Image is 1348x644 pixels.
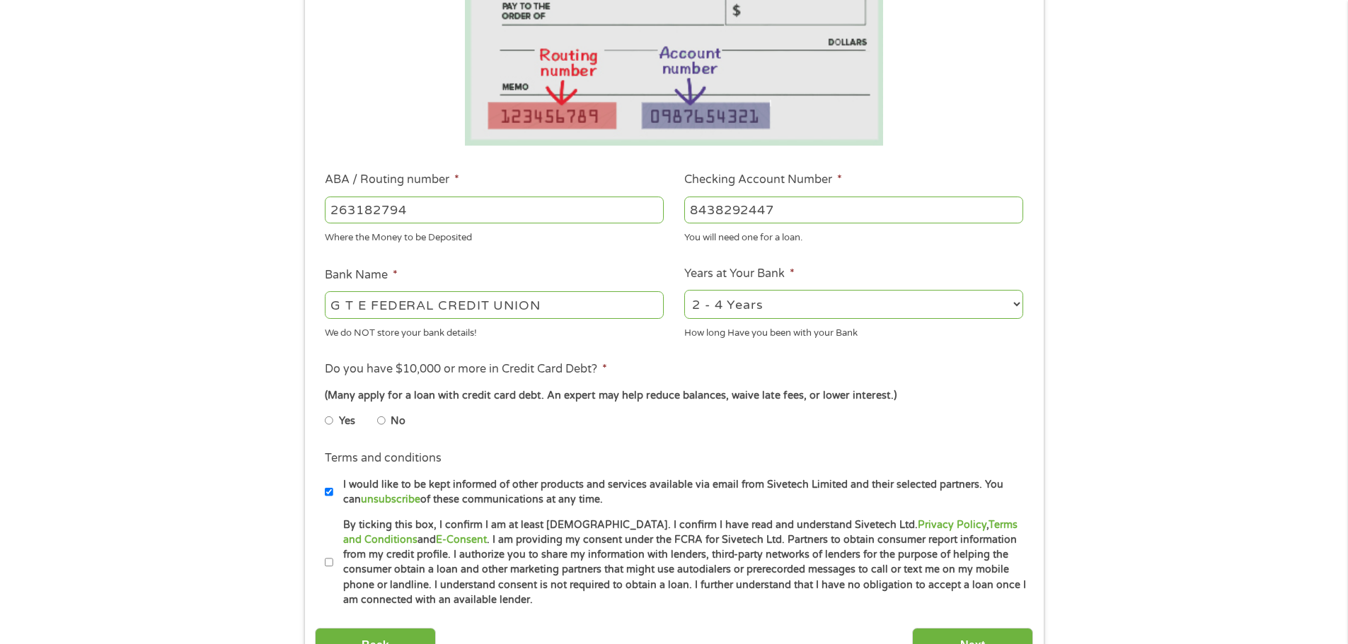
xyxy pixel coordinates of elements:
[325,172,459,187] label: ABA / Routing number
[684,267,795,281] label: Years at Your Bank
[325,451,442,466] label: Terms and conditions
[684,321,1023,340] div: How long Have you been with your Bank
[325,321,664,340] div: We do NOT store your bank details!
[325,268,398,283] label: Bank Name
[339,414,355,429] label: Yes
[325,362,607,377] label: Do you have $10,000 or more in Credit Card Debt?
[325,226,664,245] div: Where the Money to be Deposited
[391,414,405,429] label: No
[343,519,1018,546] a: Terms and Conditions
[361,493,420,505] a: unsubscribe
[918,519,986,531] a: Privacy Policy
[684,172,842,187] label: Checking Account Number
[684,197,1023,223] input: 345634636
[333,517,1027,608] label: By ticking this box, I confirm I am at least [DEMOGRAPHIC_DATA]. I confirm I have read and unders...
[325,197,664,223] input: 263177916
[325,388,1022,404] div: (Many apply for a loan with credit card debt. An expert may help reduce balances, waive late fees...
[684,226,1023,245] div: You will need one for a loan.
[436,534,487,546] a: E-Consent
[333,477,1027,508] label: I would like to be kept informed of other products and services available via email from Sivetech...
